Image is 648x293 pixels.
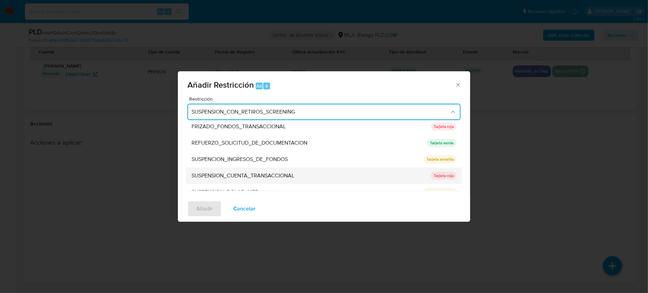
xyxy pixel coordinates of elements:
p: Tarjeta amarilla [424,156,456,164]
span: SUSPENSION_DOLAR_MEP [192,189,258,196]
span: Campo requerido [189,186,324,191]
span: Cancelar [233,201,255,216]
span: 4 [265,83,268,89]
button: Restriction [187,104,461,120]
span: Añadir Restricción [187,79,254,91]
span: FRIZADO_FONDOS_TRANSACCIONAL [192,123,286,130]
span: Restricción [189,97,462,101]
span: SUSPENCION_INGRESOS_DE_FONDOS [192,156,288,163]
span: SUSPENSION_CUENTA_TRANSACCIONAL [192,173,294,179]
p: Tarjeta roja [431,172,456,180]
button: Cerrar ventana [455,82,461,88]
p: Tarjeta roja [431,123,456,131]
span: Alt [256,83,262,89]
p: Tarjeta verde [427,139,456,147]
span: SUSPENSION_CON_RETIROS_SCREENING [192,108,450,115]
span: REFUERZO_SOLICITUD_DE_DOCUMENTACION [192,140,307,147]
button: Cancelar [224,201,264,217]
p: Tarjeta amarilla [424,188,456,196]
